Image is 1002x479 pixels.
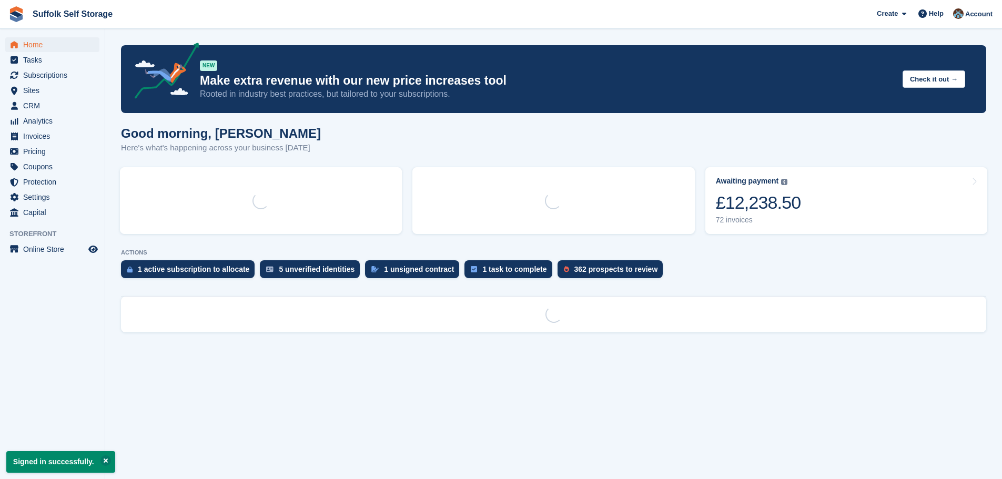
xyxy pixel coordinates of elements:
a: menu [5,53,99,67]
a: 5 unverified identities [260,260,365,283]
span: Help [929,8,944,19]
span: Sites [23,83,86,98]
img: verify_identity-adf6edd0f0f0b5bbfe63781bf79b02c33cf7c696d77639b501bdc392416b5a36.svg [266,266,274,272]
div: 5 unverified identities [279,265,355,273]
div: 362 prospects to review [574,265,658,273]
a: menu [5,83,99,98]
div: £12,238.50 [716,192,801,213]
span: Home [23,37,86,52]
p: Make extra revenue with our new price increases tool [200,73,894,88]
a: 1 task to complete [464,260,557,283]
p: ACTIONS [121,249,986,256]
img: Lisa Furneaux [953,8,964,19]
div: 72 invoices [716,216,801,225]
a: menu [5,68,99,83]
span: Storefront [9,229,105,239]
img: price-adjustments-announcement-icon-8257ccfd72463d97f412b2fc003d46551f7dbcb40ab6d574587a9cd5c0d94... [126,43,199,103]
a: menu [5,190,99,205]
div: 1 active subscription to allocate [138,265,249,273]
span: Create [877,8,898,19]
a: menu [5,242,99,257]
p: Rooted in industry best practices, but tailored to your subscriptions. [200,88,894,100]
span: Pricing [23,144,86,159]
a: menu [5,144,99,159]
button: Check it out → [903,70,965,88]
a: 1 unsigned contract [365,260,464,283]
a: Suffolk Self Storage [28,5,117,23]
a: menu [5,175,99,189]
a: menu [5,114,99,128]
span: Invoices [23,129,86,144]
img: contract_signature_icon-13c848040528278c33f63329250d36e43548de30e8caae1d1a13099fd9432cc5.svg [371,266,379,272]
a: 1 active subscription to allocate [121,260,260,283]
img: active_subscription_to_allocate_icon-d502201f5373d7db506a760aba3b589e785aa758c864c3986d89f69b8ff3... [127,266,133,273]
a: menu [5,98,99,113]
span: Coupons [23,159,86,174]
span: Settings [23,190,86,205]
div: Awaiting payment [716,177,779,186]
img: prospect-51fa495bee0391a8d652442698ab0144808aea92771e9ea1ae160a38d050c398.svg [564,266,569,272]
a: menu [5,205,99,220]
h1: Good morning, [PERSON_NAME] [121,126,321,140]
span: Tasks [23,53,86,67]
img: icon-info-grey-7440780725fd019a000dd9b08b2336e03edf1995a4989e88bcd33f0948082b44.svg [781,179,787,185]
img: stora-icon-8386f47178a22dfd0bd8f6a31ec36ba5ce8667c1dd55bd0f319d3a0aa187defe.svg [8,6,24,22]
div: 1 unsigned contract [384,265,454,273]
a: menu [5,129,99,144]
a: menu [5,159,99,174]
p: Here's what's happening across your business [DATE] [121,142,321,154]
a: 362 prospects to review [558,260,669,283]
span: Subscriptions [23,68,86,83]
a: menu [5,37,99,52]
img: task-75834270c22a3079a89374b754ae025e5fb1db73e45f91037f5363f120a921f8.svg [471,266,477,272]
span: Analytics [23,114,86,128]
a: Preview store [87,243,99,256]
div: 1 task to complete [482,265,546,273]
span: Capital [23,205,86,220]
span: Protection [23,175,86,189]
span: Online Store [23,242,86,257]
span: CRM [23,98,86,113]
div: NEW [200,60,217,71]
span: Account [965,9,993,19]
a: Awaiting payment £12,238.50 72 invoices [705,167,987,234]
p: Signed in successfully. [6,451,115,473]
